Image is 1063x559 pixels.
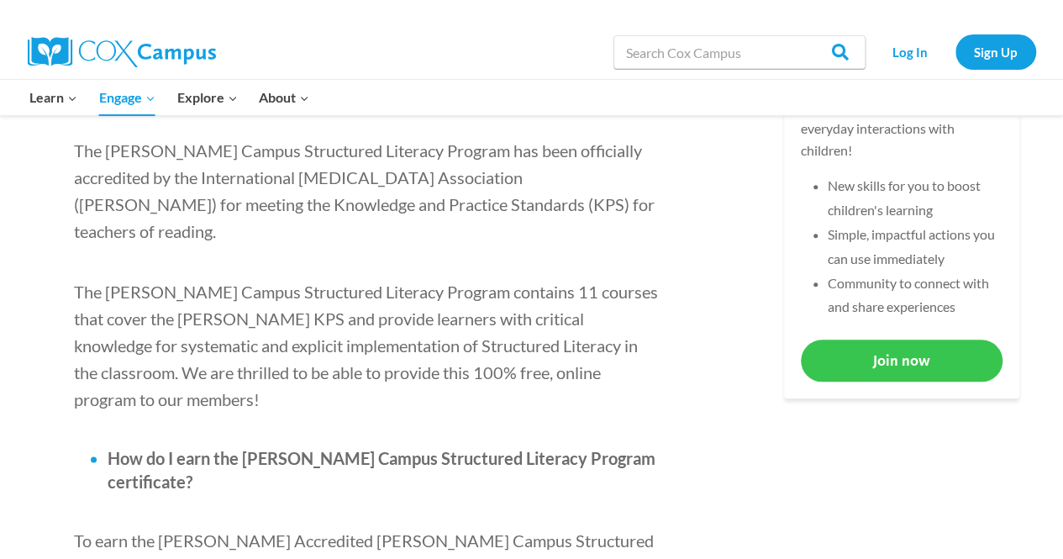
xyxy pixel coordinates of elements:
[166,80,249,115] button: Child menu of Explore
[88,80,166,115] button: Child menu of Engage
[28,37,216,67] img: Cox Campus
[828,223,1002,272] li: Simple, impactful actions you can use immediately
[74,282,658,409] span: The [PERSON_NAME] Campus Structured Literacy Program contains 11 courses that cover the [PERSON_N...
[19,80,89,115] button: Child menu of Learn
[828,272,1002,320] li: Community to connect with and share experiences
[74,140,655,241] span: The [PERSON_NAME] Campus Structured Literacy Program has been officially accredited by the Intern...
[828,174,1002,223] li: New skills for you to boost children's learning
[19,80,320,115] nav: Primary Navigation
[248,80,320,115] button: Child menu of About
[801,340,1002,381] a: Join now
[108,448,655,492] span: How do I earn the [PERSON_NAME] Campus Structured Literacy Program certificate?
[955,34,1036,69] a: Sign Up
[613,35,866,69] input: Search Cox Campus
[874,34,947,69] a: Log In
[801,97,1002,161] p: You can make the most of everyday interactions with children!
[874,34,1036,69] nav: Secondary Navigation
